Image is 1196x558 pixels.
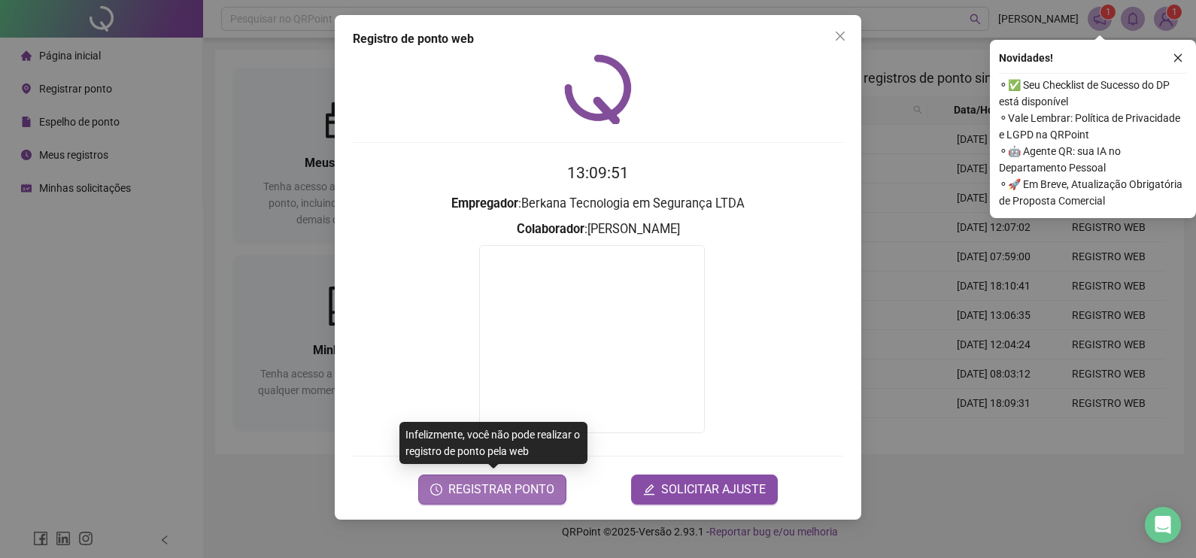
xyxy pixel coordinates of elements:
h3: : [PERSON_NAME] [353,220,843,239]
img: QRPoint [564,54,632,124]
div: Infelizmente, você não pode realizar o registro de ponto pela web [399,422,587,464]
h3: : Berkana Tecnologia em Segurança LTDA [353,194,843,214]
span: clock-circle [430,484,442,496]
span: close [1173,53,1183,63]
span: SOLICITAR AJUSTE [661,481,766,499]
button: REGISTRAR PONTO [418,475,566,505]
span: ⚬ ✅ Seu Checklist de Sucesso do DP está disponível [999,77,1187,110]
span: close [834,30,846,42]
button: editSOLICITAR AJUSTE [631,475,778,505]
div: Registro de ponto web [353,30,843,48]
button: Close [828,24,852,48]
span: ⚬ Vale Lembrar: Política de Privacidade e LGPD na QRPoint [999,110,1187,143]
strong: Empregador [451,196,518,211]
div: Open Intercom Messenger [1145,507,1181,543]
span: edit [643,484,655,496]
strong: Colaborador [517,222,584,236]
time: 13:09:51 [567,164,629,182]
span: Novidades ! [999,50,1053,66]
span: ⚬ 🚀 Em Breve, Atualização Obrigatória de Proposta Comercial [999,176,1187,209]
span: ⚬ 🤖 Agente QR: sua IA no Departamento Pessoal [999,143,1187,176]
span: REGISTRAR PONTO [448,481,554,499]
